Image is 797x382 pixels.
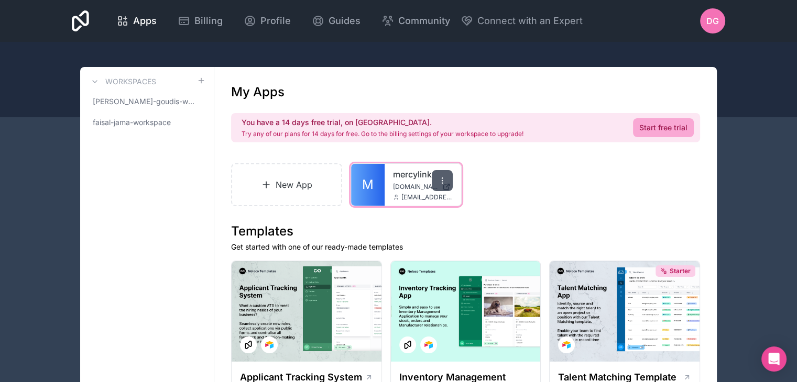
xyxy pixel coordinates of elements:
[93,96,197,107] span: [PERSON_NAME]-goudis-workspace
[562,341,571,349] img: Airtable Logo
[393,183,438,191] span: [DOMAIN_NAME]
[231,223,700,240] h1: Templates
[242,117,523,128] h2: You have a 14 days free trial, on [GEOGRAPHIC_DATA].
[633,118,694,137] a: Start free trial
[303,9,369,32] a: Guides
[194,14,223,28] span: Billing
[169,9,231,32] a: Billing
[362,176,374,193] span: M
[424,341,433,349] img: Airtable Logo
[105,76,156,87] h3: Workspaces
[351,164,385,206] a: M
[89,113,205,132] a: faisal-jama-workspace
[260,14,291,28] span: Profile
[398,14,450,28] span: Community
[393,183,453,191] a: [DOMAIN_NAME]
[461,14,583,28] button: Connect with an Expert
[231,242,700,252] p: Get started with one of our ready-made templates
[761,346,787,372] div: Open Intercom Messenger
[670,267,691,275] span: Starter
[393,168,453,181] a: mercylink
[265,341,274,349] img: Airtable Logo
[242,130,523,138] p: Try any of our plans for 14 days for free. Go to the billing settings of your workspace to upgrade!
[477,14,583,28] span: Connect with an Expert
[235,9,299,32] a: Profile
[373,9,458,32] a: Community
[93,117,171,128] span: faisal-jama-workspace
[706,15,719,27] span: DG
[89,75,156,88] a: Workspaces
[329,14,361,28] span: Guides
[108,9,165,32] a: Apps
[133,14,157,28] span: Apps
[401,193,453,201] span: [EMAIL_ADDRESS][DOMAIN_NAME]
[231,163,342,206] a: New App
[89,92,205,111] a: [PERSON_NAME]-goudis-workspace
[231,84,285,100] h1: My Apps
